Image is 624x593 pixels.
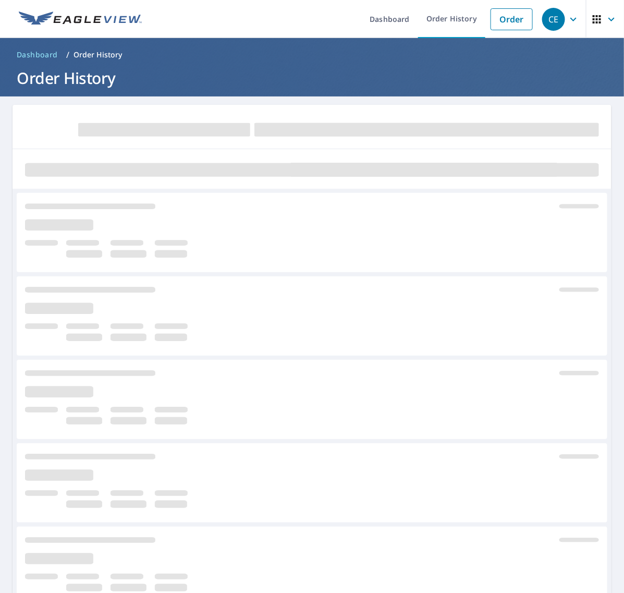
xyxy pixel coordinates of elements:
[19,11,142,27] img: EV Logo
[17,50,58,60] span: Dashboard
[74,50,123,60] p: Order History
[66,49,69,61] li: /
[542,8,565,31] div: CE
[13,67,611,89] h1: Order History
[13,46,611,63] nav: breadcrumb
[491,8,533,30] a: Order
[13,46,62,63] a: Dashboard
